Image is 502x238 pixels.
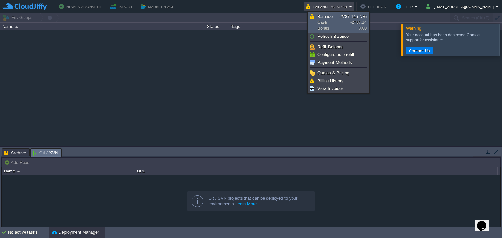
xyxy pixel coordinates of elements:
[229,23,333,30] div: Tags
[2,3,47,11] img: CloudJiffy
[339,14,367,31] span: -2737.14 0.00
[197,23,229,30] div: Status
[309,43,368,51] a: Refill Balance
[235,201,257,206] a: Learn More
[59,3,104,10] button: New Environment
[8,227,49,238] div: No active tasks
[317,52,354,57] span: Configure auto-refill
[309,33,368,40] a: Refresh Balance
[406,26,421,31] span: Warning
[52,229,99,236] button: Deployment Manager
[317,44,343,49] span: Refill Balance
[135,167,497,175] div: URL
[309,69,368,77] a: Quotas & Pricing
[406,32,498,43] div: Your account has been destroyed. for assistance.
[339,14,367,19] span: -2737.14 (INR)
[317,78,343,83] span: Billing History
[309,85,368,92] a: View Invoices
[1,23,196,30] div: Name
[475,212,495,231] iframe: chat widget
[317,34,349,39] span: Refresh Balance
[309,13,368,32] a: BalanceCashBonus-2737.14 (INR)-2737.140.00
[396,3,415,10] button: Help
[33,149,58,157] span: Git / SVN
[317,86,344,91] span: View Invoices
[2,167,135,175] div: Name
[426,3,495,10] button: [EMAIL_ADDRESS][DOMAIN_NAME]
[15,26,18,28] img: AMDAwAAAACH5BAEAAAAALAAAAAABAAEAAAICRAEAOw==
[141,3,176,10] button: Marketplace
[317,60,352,65] span: Payment Methods
[317,14,333,19] span: Balance
[309,51,368,58] a: Configure auto-refill
[407,48,432,53] button: Contact Us
[306,3,349,10] button: Balance ₹-2737.14
[209,195,309,207] div: Git / SVN projects that can be deployed to your environments.
[309,59,368,66] a: Payment Methods
[317,70,349,75] span: Quotas & Pricing
[4,159,31,165] button: Add Repo
[4,149,26,156] span: Archive
[309,77,368,84] a: Billing History
[110,3,135,10] button: Import
[317,14,339,31] span: Cash Bonus
[360,3,388,10] button: Settings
